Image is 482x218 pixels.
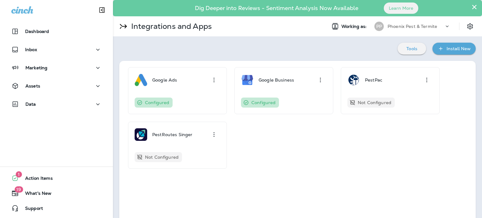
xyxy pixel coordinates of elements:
[93,4,111,16] button: Collapse Sidebar
[152,132,192,137] p: PestRoutes Singer
[25,102,36,107] p: Data
[447,45,471,53] div: Install New
[152,77,177,82] p: Google Ads
[135,98,173,108] div: You have configured this integration
[241,74,254,86] img: Google Business
[135,152,182,162] div: You have not yet configured this integration. To use it, please click on it and fill out the requ...
[347,98,395,108] div: You have not yet configured this integration. To use it, please click on it and fill out the requ...
[241,98,279,108] div: You have configured this integration
[25,83,40,88] p: Assets
[365,77,382,82] p: PestPac
[145,155,179,160] p: Not Configured
[432,43,476,55] button: Install New
[19,176,53,183] span: Action Items
[16,171,22,178] span: 1
[6,187,107,199] button: 19What's New
[384,3,418,14] button: Learn More
[6,61,107,74] button: Marketing
[129,22,212,31] p: Integrations and Apps
[6,98,107,110] button: Data
[6,172,107,184] button: 1Action Items
[6,25,107,38] button: Dashboard
[471,2,477,12] button: Close
[388,24,437,29] p: Phoenix Pest & Termite
[25,47,37,52] p: Inbox
[251,100,276,105] p: Configured
[145,100,169,105] p: Configured
[374,22,384,31] div: PP
[406,46,417,51] p: Tools
[19,206,43,213] span: Support
[341,24,368,29] span: Working as:
[25,29,49,34] p: Dashboard
[19,191,51,198] span: What's New
[259,77,294,82] p: Google Business
[398,43,426,55] button: Tools
[6,202,107,215] button: Support
[6,43,107,56] button: Inbox
[135,74,147,86] img: Google Ads
[464,21,476,32] button: Settings
[14,186,23,193] span: 19
[347,74,360,86] img: PestPac
[25,65,47,70] p: Marketing
[177,7,377,9] p: Dig Deeper into Reviews - Sentiment Analysis Now Available
[6,80,107,92] button: Assets
[135,128,147,141] img: PestRoutes Singer
[358,100,391,105] p: Not Configured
